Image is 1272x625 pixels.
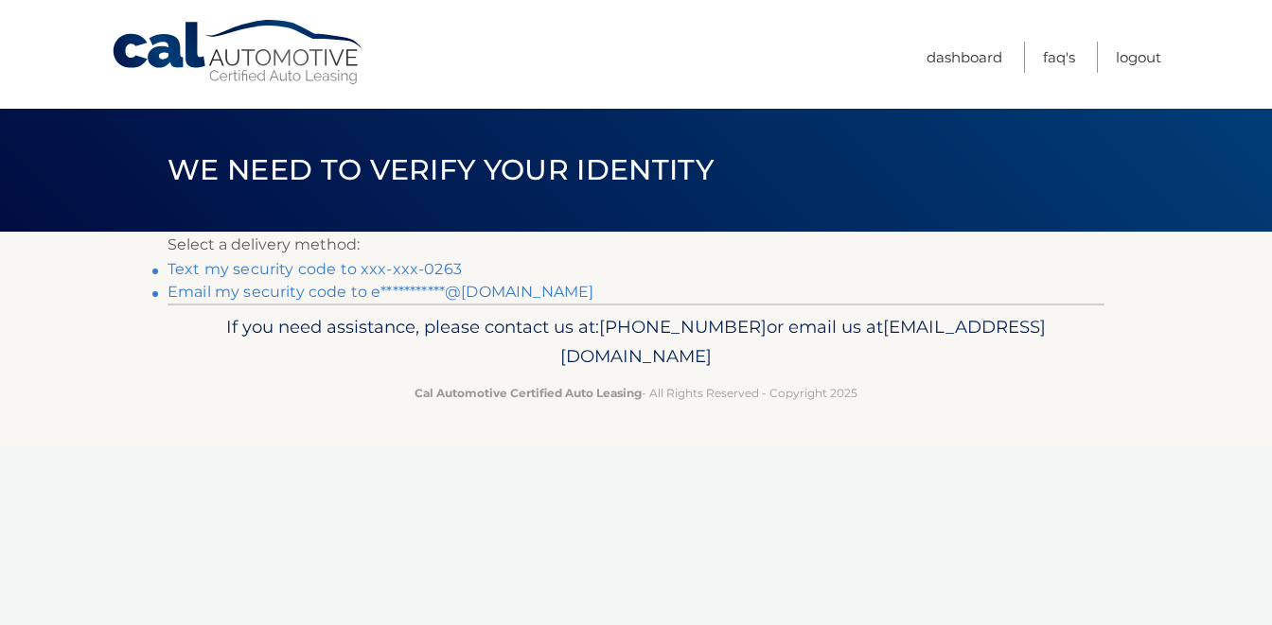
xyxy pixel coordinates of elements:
strong: Cal Automotive Certified Auto Leasing [415,386,642,400]
a: Dashboard [927,42,1002,73]
p: - All Rights Reserved - Copyright 2025 [180,383,1092,403]
p: If you need assistance, please contact us at: or email us at [180,312,1092,373]
a: FAQ's [1043,42,1075,73]
span: We need to verify your identity [168,152,714,187]
a: Cal Automotive [111,19,366,86]
span: [PHONE_NUMBER] [599,316,767,338]
a: Text my security code to xxx-xxx-0263 [168,260,462,278]
p: Select a delivery method: [168,232,1104,258]
a: Logout [1116,42,1161,73]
